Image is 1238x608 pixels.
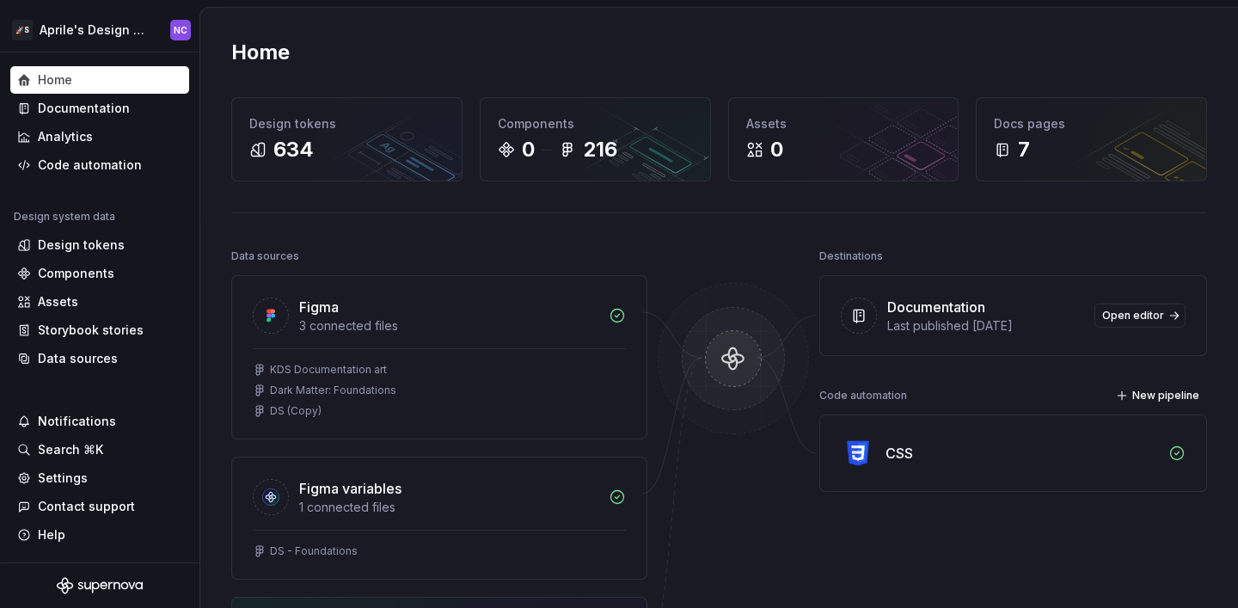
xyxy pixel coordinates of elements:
div: Aprile's Design System [40,21,150,39]
div: DS - Foundations [270,544,358,558]
a: Data sources [10,345,189,372]
div: Help [38,526,65,544]
a: Design tokens [10,231,189,259]
div: Figma variables [299,478,401,499]
div: 0 [522,136,535,163]
div: Data sources [38,350,118,367]
div: 1 connected files [299,499,598,516]
a: Analytics [10,123,189,150]
div: Data sources [231,244,299,268]
div: 🚀S [12,20,33,40]
div: Documentation [887,297,985,317]
a: Docs pages7 [976,97,1207,181]
div: Code automation [38,157,142,174]
span: New pipeline [1132,389,1199,402]
a: Home [10,66,189,94]
a: Design tokens634 [231,97,463,181]
div: KDS Documentation art [270,363,387,377]
div: Figma [299,297,339,317]
button: Contact support [10,493,189,520]
div: Code automation [819,384,907,408]
div: 0 [770,136,783,163]
a: Code automation [10,151,189,179]
div: Documentation [38,100,130,117]
a: Settings [10,464,189,492]
div: Design tokens [249,115,444,132]
div: Settings [38,470,88,487]
div: Assets [38,293,78,310]
a: Components0216 [480,97,711,181]
div: Search ⌘K [38,441,103,458]
div: Storybook stories [38,322,144,339]
div: DS (Copy) [270,404,322,418]
div: Contact support [38,498,135,515]
span: Open editor [1102,309,1164,322]
svg: Supernova Logo [57,577,143,594]
button: Help [10,521,189,549]
button: 🚀SAprile's Design SystemNC [3,11,196,48]
button: New pipeline [1111,384,1207,408]
a: Figma variables1 connected filesDS - Foundations [231,457,647,580]
div: Components [38,265,114,282]
a: Components [10,260,189,287]
h2: Home [231,39,290,66]
div: Design tokens [38,236,125,254]
div: 7 [1018,136,1030,163]
div: Home [38,71,72,89]
div: Dark Matter: Foundations [270,384,396,397]
div: Analytics [38,128,93,145]
div: Components [498,115,693,132]
a: Assets0 [728,97,959,181]
a: Figma3 connected filesKDS Documentation artDark Matter: FoundationsDS (Copy) [231,275,647,439]
a: Documentation [10,95,189,122]
div: NC [174,23,187,37]
a: Assets [10,288,189,316]
div: 216 [583,136,617,163]
div: Design system data [14,210,115,224]
div: Last published [DATE] [887,317,1084,335]
div: Assets [746,115,941,132]
div: Notifications [38,413,116,430]
button: Search ⌘K [10,436,189,464]
a: Open editor [1094,304,1186,328]
div: 3 connected files [299,317,598,335]
div: Destinations [819,244,883,268]
div: CSS [886,443,913,464]
a: Storybook stories [10,316,189,344]
div: 634 [273,136,314,163]
button: Notifications [10,408,189,435]
div: Docs pages [994,115,1189,132]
